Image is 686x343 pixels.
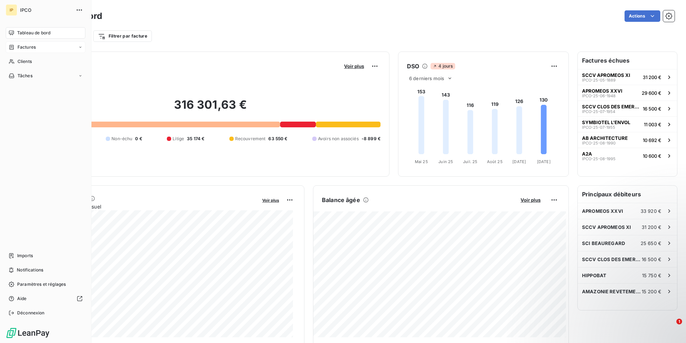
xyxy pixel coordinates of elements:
[438,159,453,164] tspan: Juin 25
[17,253,33,259] span: Imports
[17,281,66,288] span: Paramètres et réglages
[18,58,32,65] span: Clients
[578,101,677,116] button: SCCV CLOS DES EMERAUDESIPCO-25-07-195416 500 €
[521,197,541,203] span: Voir plus
[40,98,381,119] h2: 316 301,63 €
[262,198,279,203] span: Voir plus
[582,135,628,141] span: AB ARCHITECTURE
[582,78,616,82] span: IPCO-25-05-1889
[318,136,359,142] span: Avoirs non associés
[18,73,33,79] span: Tâches
[578,52,677,69] h6: Factures échues
[512,159,526,164] tspan: [DATE]
[537,159,551,164] tspan: [DATE]
[187,136,204,142] span: 35 174 €
[582,240,625,246] span: SCI BEAUREGARD
[407,62,419,70] h6: DSO
[344,63,364,69] span: Voir plus
[342,63,366,69] button: Voir plus
[578,132,677,148] button: AB ARCHITECTUREIPCO-25-08-199010 692 €
[6,4,17,16] div: IP
[268,136,287,142] span: 63 550 €
[641,208,661,214] span: 33 920 €
[582,94,616,98] span: IPCO-25-06-1948
[18,44,36,50] span: Factures
[578,69,677,85] button: SCCV APROMEOS XIIPCO-25-05-188931 200 €
[582,141,616,145] span: IPCO-25-08-1990
[415,159,428,164] tspan: Mai 25
[17,267,43,273] span: Notifications
[578,85,677,101] button: APROMEOS XXVIIPCO-25-06-194829 600 €
[17,310,45,316] span: Déconnexion
[582,104,640,109] span: SCCV CLOS DES EMERAUDES
[582,157,616,161] span: IPCO-25-08-1995
[235,136,266,142] span: Recouvrement
[582,256,642,262] span: SCCV CLOS DES EMERAUDES
[582,273,606,278] span: HIPPOBAT
[93,30,152,42] button: Filtrer par facture
[643,74,661,80] span: 31 200 €
[582,109,615,114] span: IPCO-25-07-1954
[642,224,661,230] span: 31 200 €
[111,136,132,142] span: Non-échu
[431,63,455,69] span: 4 jours
[20,7,71,13] span: IPCO
[582,72,630,78] span: SCCV APROMEOS XI
[641,240,661,246] span: 25 650 €
[582,125,615,129] span: IPCO-25-07-1955
[543,274,686,324] iframe: Intercom notifications message
[17,295,27,302] span: Aide
[463,159,477,164] tspan: Juil. 25
[642,90,661,96] span: 29 600 €
[322,196,360,204] h6: Balance âgée
[578,186,677,203] h6: Principaux débiteurs
[582,151,592,157] span: A2A
[135,136,142,142] span: 0 €
[6,293,85,304] a: Aide
[644,122,661,127] span: 11 003 €
[6,327,50,339] img: Logo LeanPay
[578,116,677,132] button: SYMBIOTEL L'ENVOLIPCO-25-07-195511 003 €
[582,224,631,230] span: SCCV APROMEOS XI
[173,136,184,142] span: Litige
[17,30,50,36] span: Tableau de bord
[676,319,682,324] span: 1
[582,208,623,214] span: APROMEOS XXVI
[642,273,661,278] span: 15 750 €
[643,137,661,143] span: 10 692 €
[409,75,444,81] span: 6 derniers mois
[625,10,660,22] button: Actions
[582,119,630,125] span: SYMBIOTEL L'ENVOL
[578,148,677,163] button: A2AIPCO-25-08-199510 600 €
[518,197,543,203] button: Voir plus
[643,106,661,112] span: 16 500 €
[643,153,661,159] span: 10 600 €
[642,256,661,262] span: 16 500 €
[662,319,679,336] iframe: Intercom live chat
[40,203,257,210] span: Chiffre d'affaires mensuel
[582,88,622,94] span: APROMEOS XXVI
[362,136,381,142] span: -8 899 €
[260,197,281,203] button: Voir plus
[487,159,503,164] tspan: Août 25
